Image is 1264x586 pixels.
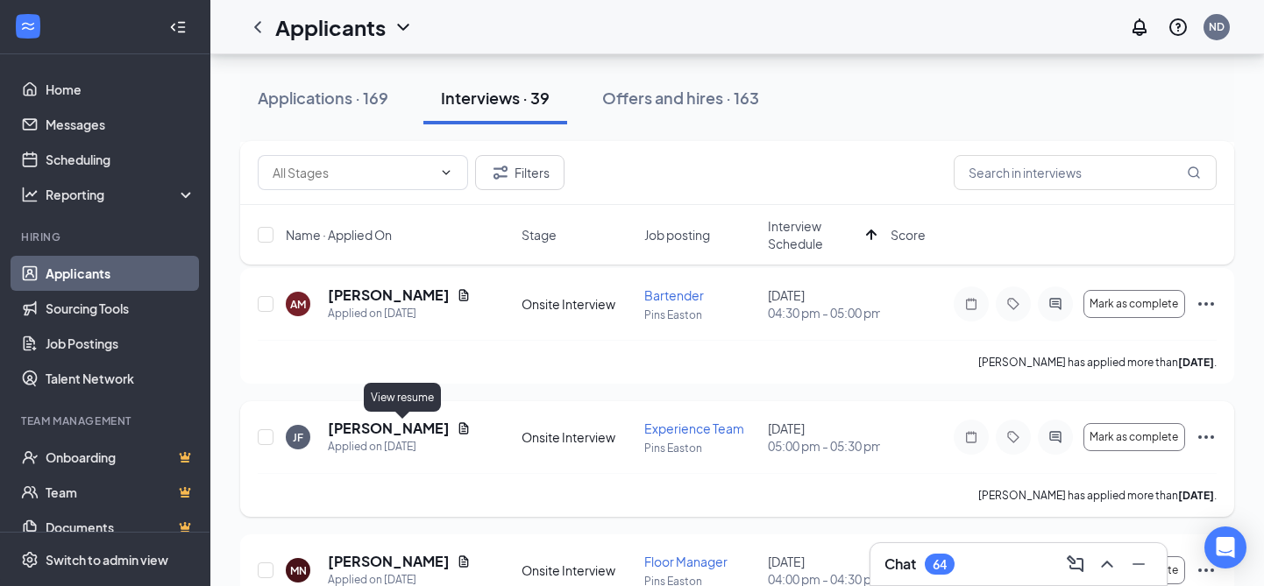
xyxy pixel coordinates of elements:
[475,155,565,190] button: Filter Filters
[978,355,1217,370] p: [PERSON_NAME] has applied more than .
[19,18,37,35] svg: WorkstreamLogo
[1093,550,1121,578] button: ChevronUp
[46,510,195,545] a: DocumentsCrown
[21,186,39,203] svg: Analysis
[1062,550,1090,578] button: ComposeMessage
[1196,427,1217,448] svg: Ellipses
[328,419,450,438] h5: [PERSON_NAME]
[1196,560,1217,581] svg: Ellipses
[46,361,195,396] a: Talent Network
[439,166,453,180] svg: ChevronDown
[247,17,268,38] svg: ChevronLeft
[169,18,187,36] svg: Collapse
[861,224,882,245] svg: ArrowUp
[1209,19,1225,34] div: ND
[768,286,880,321] div: [DATE]
[364,383,441,412] div: View resume
[884,554,916,574] h3: Chat
[46,72,195,107] a: Home
[961,297,982,311] svg: Note
[1187,166,1201,180] svg: MagnifyingGlass
[644,307,756,322] p: Pins Easton
[46,291,195,326] a: Sourcing Tools
[46,107,195,142] a: Messages
[1090,298,1178,310] span: Mark as complete
[21,551,39,568] svg: Settings
[768,420,880,455] div: [DATE]
[522,561,634,579] div: Onsite Interview
[768,304,880,321] span: 04:30 pm - 05:00 pm
[46,256,195,291] a: Applicants
[1003,297,1024,311] svg: Tag
[1003,430,1024,444] svg: Tag
[328,305,471,322] div: Applied on [DATE]
[46,326,195,361] a: Job Postings
[602,87,759,109] div: Offers and hires · 163
[1125,550,1153,578] button: Minimize
[275,12,386,42] h1: Applicants
[644,226,710,244] span: Job posting
[457,554,471,568] svg: Document
[328,286,450,305] h5: [PERSON_NAME]
[1168,17,1189,38] svg: QuestionInfo
[522,428,634,446] div: Onsite Interview
[286,226,392,244] span: Name · Applied On
[1045,297,1066,311] svg: ActiveChat
[1090,431,1178,443] span: Mark as complete
[46,475,195,510] a: TeamCrown
[46,186,196,203] div: Reporting
[644,287,704,303] span: Bartender
[978,488,1217,503] p: [PERSON_NAME] has applied more than .
[441,87,550,109] div: Interviews · 39
[961,430,982,444] svg: Note
[273,163,432,182] input: All Stages
[644,441,756,455] p: Pins Easton
[522,295,634,313] div: Onsite Interview
[457,288,471,302] svg: Document
[644,420,744,436] span: Experience Team
[1204,526,1246,568] div: Open Intercom Messenger
[954,155,1217,190] input: Search in interviews
[1083,290,1185,318] button: Mark as complete
[1178,356,1214,369] b: [DATE]
[768,437,880,455] span: 05:00 pm - 05:30 pm
[644,554,728,569] span: Floor Manager
[933,557,947,572] div: 64
[1097,554,1118,575] svg: ChevronUp
[490,162,511,183] svg: Filter
[328,552,450,571] h5: [PERSON_NAME]
[290,563,307,578] div: MN
[1129,17,1150,38] svg: Notifications
[522,226,557,244] span: Stage
[46,142,195,177] a: Scheduling
[1065,554,1086,575] svg: ComposeMessage
[1128,554,1149,575] svg: Minimize
[891,226,926,244] span: Score
[290,297,306,312] div: AM
[1178,489,1214,502] b: [DATE]
[328,438,471,455] div: Applied on [DATE]
[457,421,471,435] svg: Document
[46,440,195,475] a: OnboardingCrown
[21,229,192,244] div: Hiring
[46,551,168,568] div: Switch to admin view
[21,413,192,428] div: Team Management
[768,217,859,252] span: Interview Schedule
[293,430,303,445] div: JF
[393,17,414,38] svg: ChevronDown
[1196,293,1217,314] svg: Ellipses
[1045,430,1066,444] svg: ActiveChat
[258,87,388,109] div: Applications · 169
[1083,423,1185,451] button: Mark as complete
